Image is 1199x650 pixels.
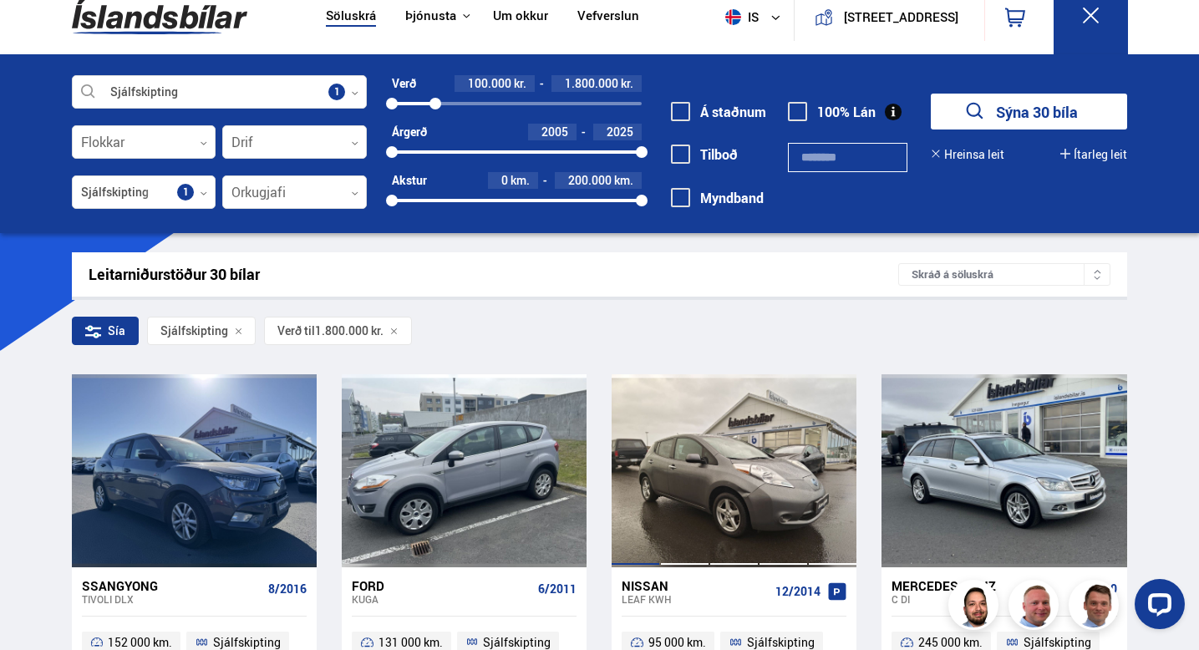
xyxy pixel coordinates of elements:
[538,582,577,596] span: 6/2011
[1121,572,1191,642] iframe: LiveChat chat widget
[892,578,1071,593] div: Mercedes-Benz
[775,585,821,598] span: 12/2014
[352,593,531,605] div: Kuga
[511,174,530,187] span: km.
[622,593,769,605] div: Leaf KWH
[840,10,963,24] button: [STREET_ADDRESS]
[1060,148,1127,161] button: Ítarleg leit
[501,172,508,188] span: 0
[892,593,1071,605] div: C DI
[72,317,139,345] div: Sía
[725,9,741,25] img: svg+xml;base64,PHN2ZyB4bWxucz0iaHR0cDovL3d3dy53My5vcmcvMjAwMC9zdmciIHdpZHRoPSI1MTIiIGhlaWdodD0iNT...
[622,578,769,593] div: Nissan
[326,8,376,26] a: Söluskrá
[352,578,531,593] div: Ford
[568,172,612,188] span: 200.000
[1011,582,1061,632] img: siFngHWaQ9KaOqBr.png
[89,266,899,283] div: Leitarniðurstöður 30 bílar
[541,124,568,140] span: 2005
[392,174,427,187] div: Akstur
[671,104,766,119] label: Á staðnum
[607,124,633,140] span: 2025
[277,324,315,338] span: Verð til
[614,174,633,187] span: km.
[671,147,738,162] label: Tilboð
[671,190,764,206] label: Myndband
[898,263,1110,286] div: Skráð á söluskrá
[160,324,228,338] span: Sjálfskipting
[931,94,1127,129] button: Sýna 30 bíla
[82,578,262,593] div: Ssangyong
[493,8,548,26] a: Um okkur
[392,77,416,90] div: Verð
[577,8,639,26] a: Vefverslun
[82,593,262,605] div: Tivoli DLX
[405,8,456,24] button: Þjónusta
[565,75,618,91] span: 1.800.000
[392,125,427,139] div: Árgerð
[951,582,1001,632] img: nhp88E3Fdnt1Opn2.png
[788,104,876,119] label: 100% Lán
[268,582,307,596] span: 8/2016
[468,75,511,91] span: 100.000
[621,77,633,90] span: kr.
[1071,582,1121,632] img: FbJEzSuNWCJXmdc-.webp
[514,77,526,90] span: kr.
[719,9,760,25] span: is
[315,324,384,338] span: 1.800.000 kr.
[931,148,1004,161] button: Hreinsa leit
